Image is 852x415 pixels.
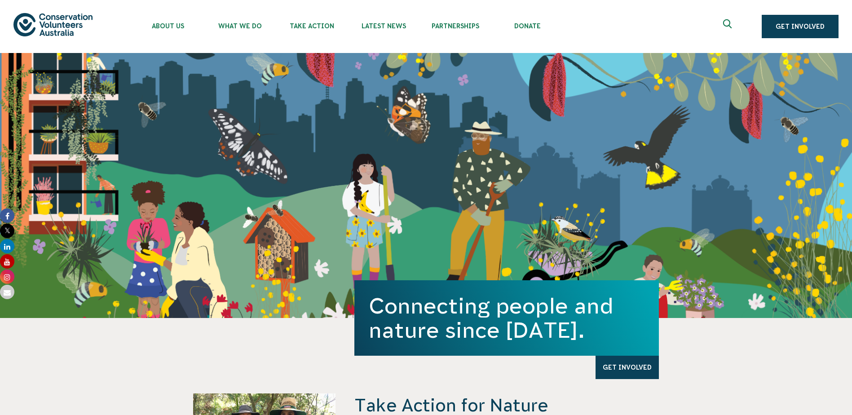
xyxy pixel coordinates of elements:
[596,356,659,379] a: Get Involved
[132,22,204,30] span: About Us
[718,16,739,37] button: Expand search box Close search box
[491,22,563,30] span: Donate
[369,294,645,342] h1: Connecting people and nature since [DATE].
[348,22,419,30] span: Latest News
[13,13,93,36] img: logo.svg
[723,19,734,34] span: Expand search box
[276,22,348,30] span: Take Action
[419,22,491,30] span: Partnerships
[762,15,839,38] a: Get Involved
[204,22,276,30] span: What We Do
